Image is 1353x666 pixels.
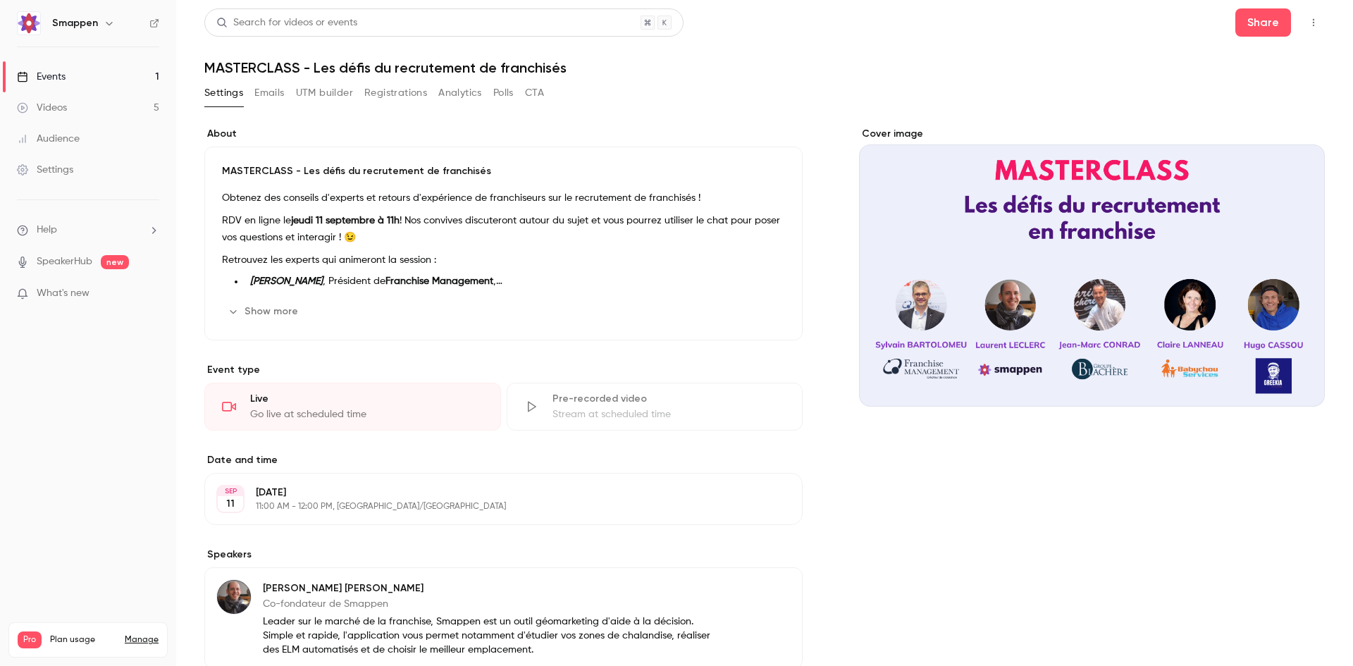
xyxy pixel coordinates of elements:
[217,580,251,614] img: Laurent Leclerc
[18,631,42,648] span: Pro
[204,363,803,377] p: Event type
[142,288,159,300] iframe: Noticeable Trigger
[250,407,483,421] div: Go live at scheduled time
[17,163,73,177] div: Settings
[250,276,323,286] strong: [PERSON_NAME]
[1235,8,1291,37] button: Share
[263,597,711,611] p: Co-fondateur de Smappen
[125,634,159,646] a: Manage
[525,82,544,104] button: CTA
[222,212,785,246] p: RDV en ligne le ! Nos convives discuteront autour du sujet et vous pourrez utiliser le chat pour ...
[204,548,803,562] label: Speakers
[37,254,92,269] a: SpeakerHub
[222,252,785,269] p: Retrouvez les experts qui animeront la session :
[218,486,243,496] div: SEP
[296,82,353,104] button: UTM builder
[216,16,357,30] div: Search for videos or events
[37,223,57,238] span: Help
[17,101,67,115] div: Videos
[385,276,493,286] strong: Franchise Management
[17,132,80,146] div: Audience
[52,16,98,30] h6: Smappen
[222,164,785,178] p: MASTERCLASS - Les défis du recrutement de franchisés
[552,407,786,421] div: Stream at scheduled time
[17,70,66,84] div: Events
[222,190,785,206] p: Obtenez des conseils d'experts et retours d'expérience de franchiseurs sur le recrutement de fran...
[256,501,728,512] p: 11:00 AM - 12:00 PM, [GEOGRAPHIC_DATA]/[GEOGRAPHIC_DATA]
[859,127,1325,141] label: Cover image
[493,82,514,104] button: Polls
[438,82,482,104] button: Analytics
[291,216,400,226] strong: jeudi 11 septembre à 11h
[204,59,1325,76] h1: MASTERCLASS - Les défis du recrutement de franchisés
[101,255,129,269] span: new
[18,12,40,35] img: Smappen
[859,127,1325,407] section: Cover image
[50,634,116,646] span: Plan usage
[226,497,235,511] p: 11
[17,223,159,238] li: help-dropdown-opener
[37,286,89,301] span: What's new
[222,300,307,323] button: Show more
[245,274,785,289] li: , Président de ,
[204,127,803,141] label: About
[364,82,427,104] button: Registrations
[204,82,243,104] button: Settings
[250,392,483,406] div: Live
[507,383,803,431] div: Pre-recorded videoStream at scheduled time
[204,453,803,467] label: Date and time
[254,82,284,104] button: Emails
[263,581,711,596] p: [PERSON_NAME] [PERSON_NAME]
[204,383,501,431] div: LiveGo live at scheduled time
[552,392,786,406] div: Pre-recorded video
[256,486,728,500] p: [DATE]
[263,615,711,657] p: Leader sur le marché de la franchise, Smappen est un outil géomarketing d'aide à la décision. Sim...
